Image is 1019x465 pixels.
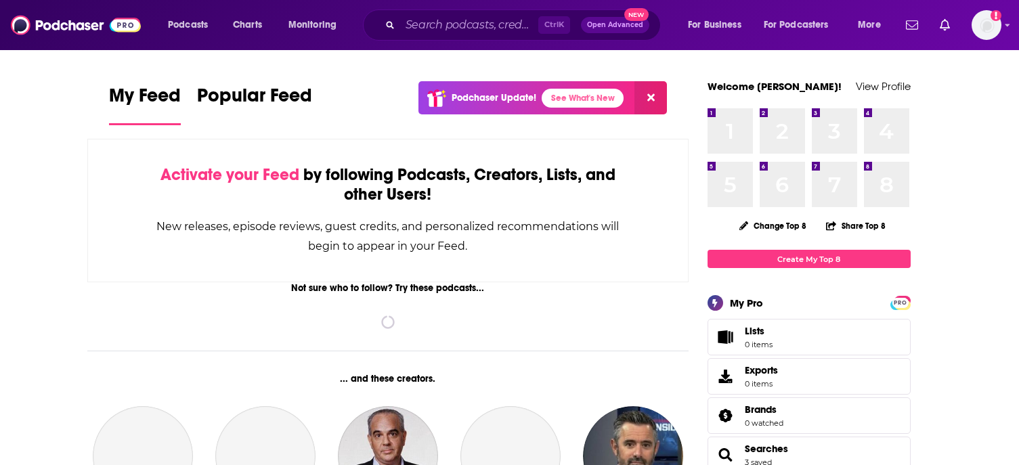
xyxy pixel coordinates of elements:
[731,217,815,234] button: Change Top 8
[745,443,788,455] a: Searches
[400,14,538,36] input: Search podcasts, credits, & more...
[624,8,649,21] span: New
[892,297,909,307] a: PRO
[11,12,141,38] img: Podchaser - Follow, Share and Rate Podcasts
[87,373,689,384] div: ... and these creators.
[279,14,354,36] button: open menu
[745,418,783,428] a: 0 watched
[156,165,621,204] div: by following Podcasts, Creators, Lists, and other Users!
[587,22,643,28] span: Open Advanced
[972,10,1001,40] button: Show profile menu
[745,379,778,389] span: 0 items
[991,10,1001,21] svg: Add a profile image
[764,16,829,35] span: For Podcasters
[376,9,674,41] div: Search podcasts, credits, & more...
[452,92,536,104] p: Podchaser Update!
[712,406,739,425] a: Brands
[109,84,181,115] span: My Feed
[712,367,739,386] span: Exports
[972,10,1001,40] span: Logged in as kathrynwhite
[581,17,649,33] button: Open AdvancedNew
[288,16,337,35] span: Monitoring
[156,217,621,256] div: New releases, episode reviews, guest credits, and personalized recommendations will begin to appe...
[708,250,911,268] a: Create My Top 8
[745,340,773,349] span: 0 items
[708,358,911,395] a: Exports
[730,296,763,309] div: My Pro
[688,16,741,35] span: For Business
[712,328,739,347] span: Lists
[678,14,758,36] button: open menu
[708,80,842,93] a: Welcome [PERSON_NAME]!
[825,213,886,239] button: Share Top 8
[745,403,783,416] a: Brands
[745,325,764,337] span: Lists
[158,14,225,36] button: open menu
[542,89,624,108] a: See What's New
[197,84,312,115] span: Popular Feed
[745,403,777,416] span: Brands
[745,325,773,337] span: Lists
[538,16,570,34] span: Ctrl K
[745,364,778,376] span: Exports
[934,14,955,37] a: Show notifications dropdown
[197,84,312,125] a: Popular Feed
[109,84,181,125] a: My Feed
[168,16,208,35] span: Podcasts
[856,80,911,93] a: View Profile
[901,14,924,37] a: Show notifications dropdown
[858,16,881,35] span: More
[87,282,689,294] div: Not sure who to follow? Try these podcasts...
[160,164,299,185] span: Activate your Feed
[708,397,911,434] span: Brands
[848,14,898,36] button: open menu
[224,14,270,36] a: Charts
[972,10,1001,40] img: User Profile
[708,319,911,355] a: Lists
[892,298,909,308] span: PRO
[755,14,848,36] button: open menu
[233,16,262,35] span: Charts
[712,445,739,464] a: Searches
